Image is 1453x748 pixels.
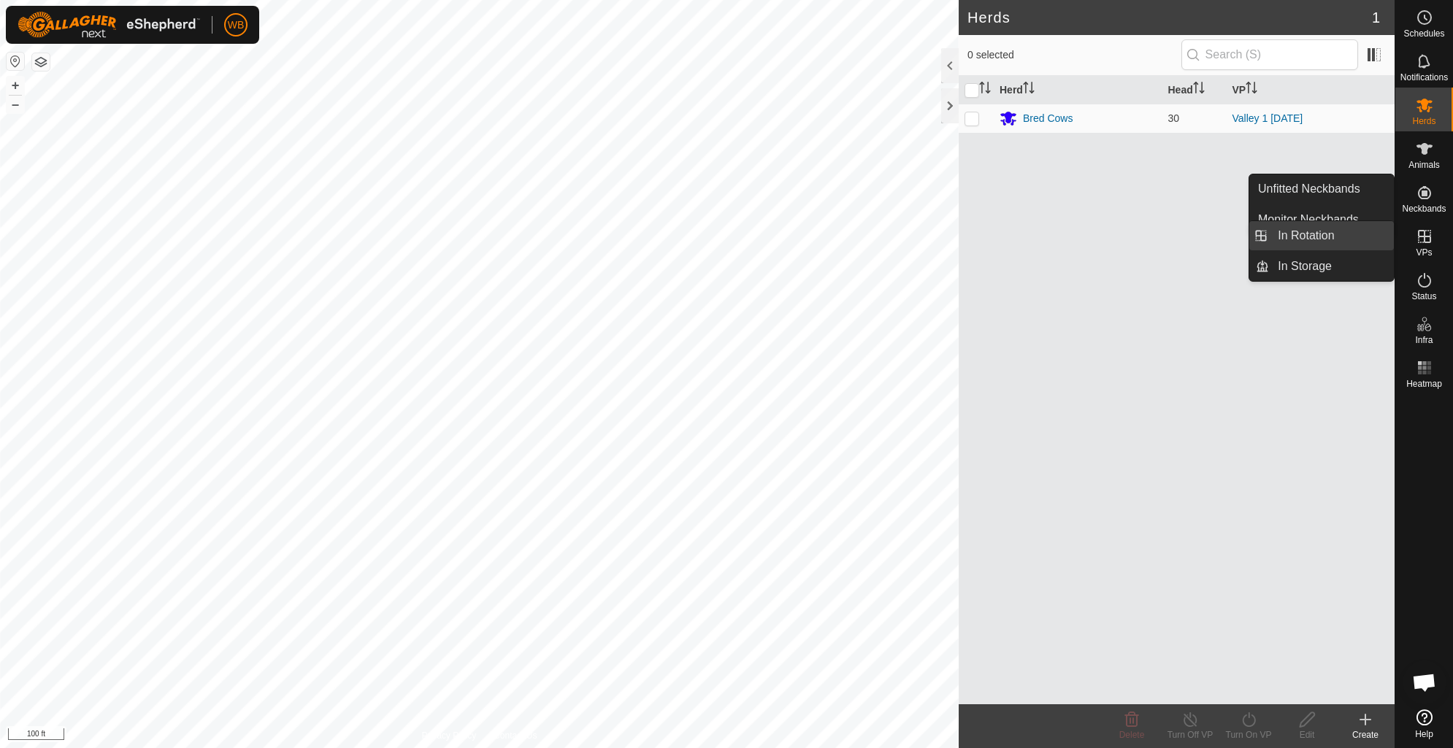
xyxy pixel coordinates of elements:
span: Infra [1415,336,1433,344]
span: In Storage [1278,258,1332,275]
span: Neckbands [1402,204,1446,213]
p-sorticon: Activate to sort [1193,84,1205,96]
div: Bred Cows [1023,111,1073,126]
th: VP [1227,76,1395,104]
span: Schedules [1403,29,1444,38]
p-sorticon: Activate to sort [979,84,991,96]
li: In Storage [1249,252,1394,281]
p-sorticon: Activate to sort [1246,84,1257,96]
a: Contact Us [494,729,537,742]
span: Help [1415,730,1433,739]
span: VPs [1416,248,1432,257]
p-sorticon: Activate to sort [1023,84,1035,96]
button: Map Layers [32,53,50,71]
a: In Storage [1269,252,1394,281]
div: Create [1336,728,1395,741]
button: + [7,77,24,94]
span: Status [1411,292,1436,301]
span: Monitor Neckbands [1258,211,1359,228]
span: 0 selected [967,47,1181,63]
span: Notifications [1400,73,1448,82]
span: Animals [1408,161,1440,169]
span: Heatmap [1406,379,1442,388]
th: Head [1162,76,1227,104]
a: Monitor Neckbands [1249,205,1394,234]
span: Herds [1412,117,1435,126]
div: Edit [1278,728,1336,741]
h2: Herds [967,9,1372,26]
span: 30 [1168,112,1180,124]
button: Reset Map [7,53,24,70]
div: Open chat [1403,660,1446,704]
span: WB [228,18,245,33]
div: Turn On VP [1219,728,1278,741]
input: Search (S) [1181,39,1358,70]
img: Gallagher Logo [18,12,200,38]
button: – [7,96,24,113]
span: In Rotation [1278,227,1334,244]
th: Herd [994,76,1162,104]
a: Valley 1 [DATE] [1232,112,1303,124]
a: Help [1395,703,1453,744]
span: Unfitted Neckbands [1258,180,1360,198]
span: Delete [1119,730,1145,740]
li: In Rotation [1249,221,1394,250]
a: Unfitted Neckbands [1249,174,1394,204]
span: 1 [1372,7,1380,28]
a: In Rotation [1269,221,1394,250]
a: Privacy Policy [421,729,476,742]
div: Turn Off VP [1161,728,1219,741]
